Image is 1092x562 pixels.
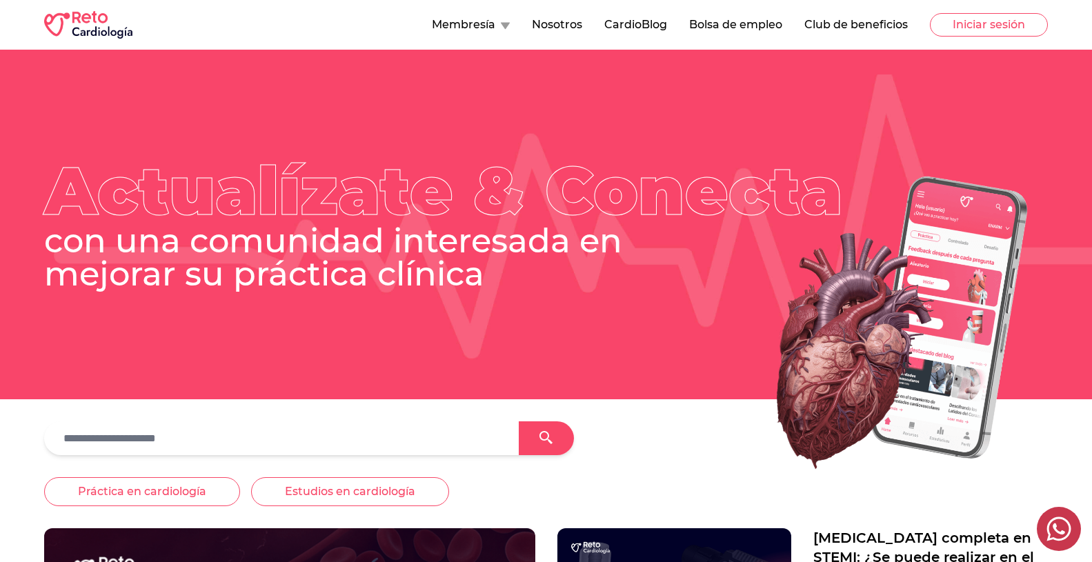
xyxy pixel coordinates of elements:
button: Práctica en cardiología [44,477,240,506]
img: RETO Cardio Logo [44,11,132,39]
button: Iniciar sesión [930,13,1048,37]
img: Heart [706,159,1048,487]
button: Estudios en cardiología [251,477,449,506]
button: Bolsa de empleo [689,17,782,33]
button: Membresía [432,17,510,33]
button: Nosotros [532,17,582,33]
button: CardioBlog [604,17,667,33]
button: Club de beneficios [804,17,908,33]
